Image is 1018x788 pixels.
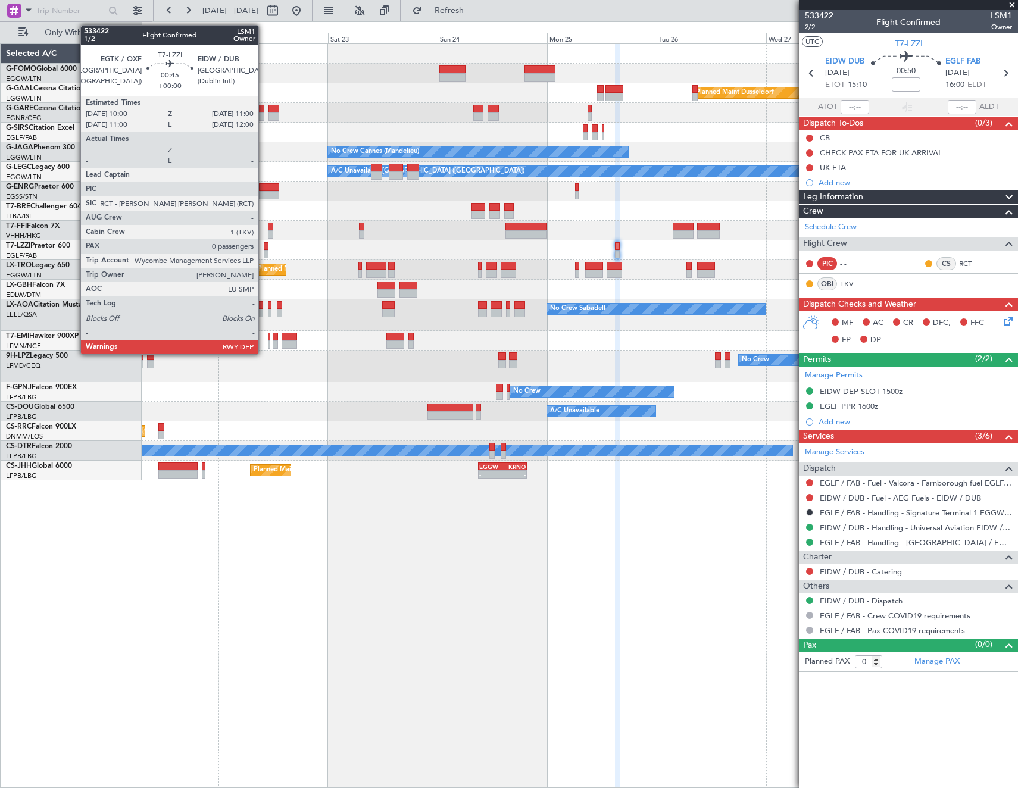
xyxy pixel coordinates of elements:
[6,384,77,391] a: F-GPNJFalcon 900EX
[820,523,1012,533] a: EIDW / DUB - Handling - Universal Aviation EIDW / DUB
[6,105,104,112] a: G-GARECessna Citation XLS+
[6,105,33,112] span: G-GARE
[696,84,774,102] div: Planned Maint Dusseldorf
[657,33,766,43] div: Tue 26
[820,626,965,636] a: EGLF / FAB - Pax COVID19 requirements
[820,386,903,396] div: EIDW DEP SLOT 1500z
[840,279,867,289] a: TKV
[6,342,41,351] a: LFMN/NCE
[254,461,441,479] div: Planned Maint [GEOGRAPHIC_DATA] ([GEOGRAPHIC_DATA])
[6,282,32,289] span: LX-GBH
[897,65,916,77] span: 00:50
[803,298,916,311] span: Dispatch Checks and Weather
[6,290,41,299] a: EDLW/DTM
[975,117,992,129] span: (0/3)
[258,261,445,279] div: Planned Maint [GEOGRAPHIC_DATA] ([GEOGRAPHIC_DATA])
[6,271,42,280] a: EGGW/LTN
[513,383,541,401] div: No Crew
[819,417,1012,427] div: Add new
[820,596,903,606] a: EIDW / DUB - Dispatch
[6,333,29,340] span: T7-EMI
[6,164,70,171] a: G-LEGCLegacy 600
[407,1,478,20] button: Refresh
[424,7,474,15] span: Refresh
[6,333,79,340] a: T7-EMIHawker 900XP
[6,423,76,430] a: CS-RRCFalcon 900LX
[903,317,913,329] span: CR
[933,317,951,329] span: DFC,
[6,412,37,421] a: LFPB/LBG
[803,462,836,476] span: Dispatch
[802,36,823,47] button: UTC
[742,351,769,369] div: No Crew
[6,282,65,289] a: LX-GBHFalcon 7X
[979,101,999,113] span: ALDT
[6,133,37,142] a: EGLF/FAB
[6,94,42,103] a: EGGW/LTN
[945,79,964,91] span: 16:00
[803,205,823,218] span: Crew
[805,22,833,32] span: 2/2
[936,257,956,270] div: CS
[6,352,30,359] span: 9H-LPZ
[218,33,328,43] div: Fri 22
[842,317,853,329] span: MF
[6,164,32,171] span: G-LEGC
[502,463,526,470] div: KRNO
[6,443,72,450] a: CS-DTRFalcon 2000
[6,393,37,402] a: LFPB/LBG
[991,22,1012,32] span: Owner
[6,301,33,308] span: LX-AOA
[818,101,838,113] span: ATOT
[6,85,104,92] a: G-GAALCessna Citation XLS+
[6,462,32,470] span: CS-JHH
[876,16,941,29] div: Flight Confirmed
[805,446,864,458] a: Manage Services
[6,262,70,269] a: LX-TROLegacy 650
[109,33,218,43] div: Thu 21
[803,237,847,251] span: Flight Crew
[6,232,41,240] a: VHHH/HKG
[6,242,70,249] a: T7-LZZIPraetor 600
[873,317,883,329] span: AC
[820,162,846,173] div: UK ETA
[6,114,42,123] a: EGNR/CEG
[870,334,881,346] span: DP
[502,471,526,478] div: -
[825,79,845,91] span: ETOT
[825,67,850,79] span: [DATE]
[6,223,27,230] span: T7-FFI
[959,258,986,269] a: RCT
[550,300,605,318] div: No Crew Sabadell
[36,2,105,20] input: Trip Number
[438,33,547,43] div: Sun 24
[945,56,980,68] span: EGLF FAB
[820,493,981,503] a: EIDW / DUB - Fuel - AEG Fuels - EIDW / DUB
[6,85,33,92] span: G-GAAL
[803,639,816,652] span: Pax
[848,79,867,91] span: 15:10
[819,177,1012,187] div: Add new
[6,471,37,480] a: LFPB/LBG
[144,24,164,34] div: [DATE]
[6,242,30,249] span: T7-LZZI
[820,611,970,621] a: EGLF / FAB - Crew COVID19 requirements
[975,352,992,365] span: (2/2)
[803,190,863,204] span: Leg Information
[6,462,72,470] a: CS-JHHGlobal 6000
[6,65,77,73] a: G-FOMOGlobal 6000
[820,508,1012,518] a: EGLF / FAB - Handling - Signature Terminal 1 EGGW / LTN
[6,144,75,151] a: G-JAGAPhenom 300
[803,551,832,564] span: Charter
[803,580,829,593] span: Others
[6,301,91,308] a: LX-AOACitation Mustang
[6,361,40,370] a: LFMD/CEQ
[842,334,851,346] span: FP
[820,567,902,577] a: EIDW / DUB - Catering
[6,251,37,260] a: EGLF/FAB
[6,65,36,73] span: G-FOMO
[825,56,864,68] span: EIDW DUB
[13,23,129,42] button: Only With Activity
[766,33,876,43] div: Wed 27
[895,37,923,50] span: T7-LZZI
